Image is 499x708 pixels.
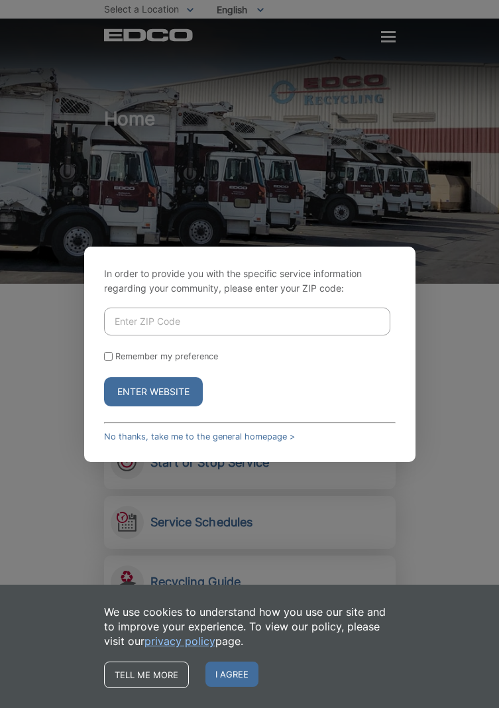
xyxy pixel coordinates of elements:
a: No thanks, take me to the general homepage > [104,432,295,442]
span: I agree [205,662,258,687]
input: Enter ZIP Code [104,308,390,335]
label: Remember my preference [115,351,218,361]
button: Enter Website [104,377,203,406]
a: Tell me more [104,662,189,688]
p: We use cookies to understand how you use our site and to improve your experience. To view our pol... [104,605,396,648]
p: In order to provide you with the specific service information regarding your community, please en... [104,266,396,296]
a: privacy policy [144,634,215,648]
